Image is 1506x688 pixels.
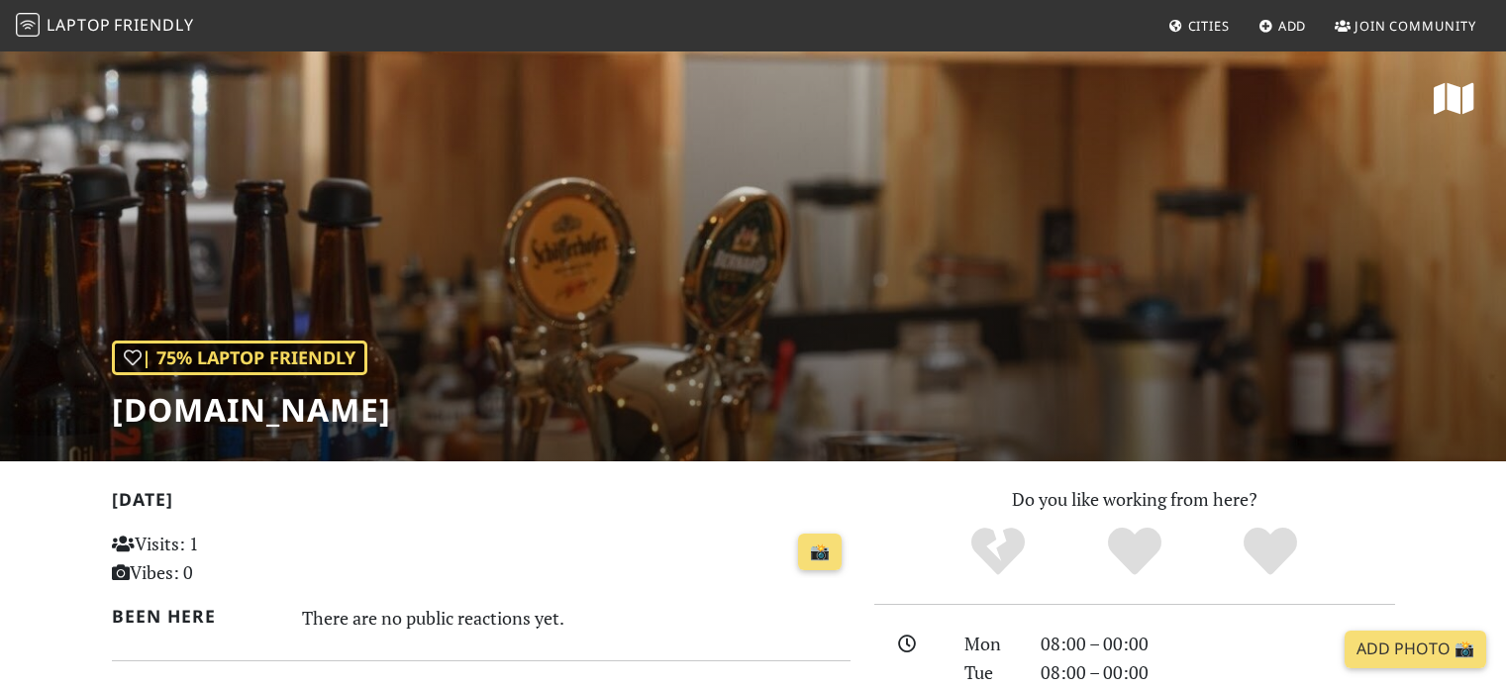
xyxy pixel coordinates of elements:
[1188,17,1230,35] span: Cities
[930,525,1066,579] div: No
[1345,631,1486,668] a: Add Photo 📸
[1029,630,1407,658] div: 08:00 – 00:00
[1160,8,1238,44] a: Cities
[16,13,40,37] img: LaptopFriendly
[47,14,111,36] span: Laptop
[1202,525,1339,579] div: Definitely!
[302,602,851,634] div: There are no public reactions yet.
[114,14,193,36] span: Friendly
[112,489,851,518] h2: [DATE]
[1251,8,1315,44] a: Add
[112,391,391,429] h1: [DOMAIN_NAME]
[798,534,842,571] a: 📸
[112,606,279,627] h2: Been here
[1355,17,1476,35] span: Join Community
[1278,17,1307,35] span: Add
[1029,658,1407,687] div: 08:00 – 00:00
[1066,525,1203,579] div: Yes
[874,485,1395,514] p: Do you like working from here?
[16,9,194,44] a: LaptopFriendly LaptopFriendly
[112,530,343,587] p: Visits: 1 Vibes: 0
[112,341,367,375] div: | 75% Laptop Friendly
[953,630,1028,658] div: Mon
[1327,8,1484,44] a: Join Community
[953,658,1028,687] div: Tue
